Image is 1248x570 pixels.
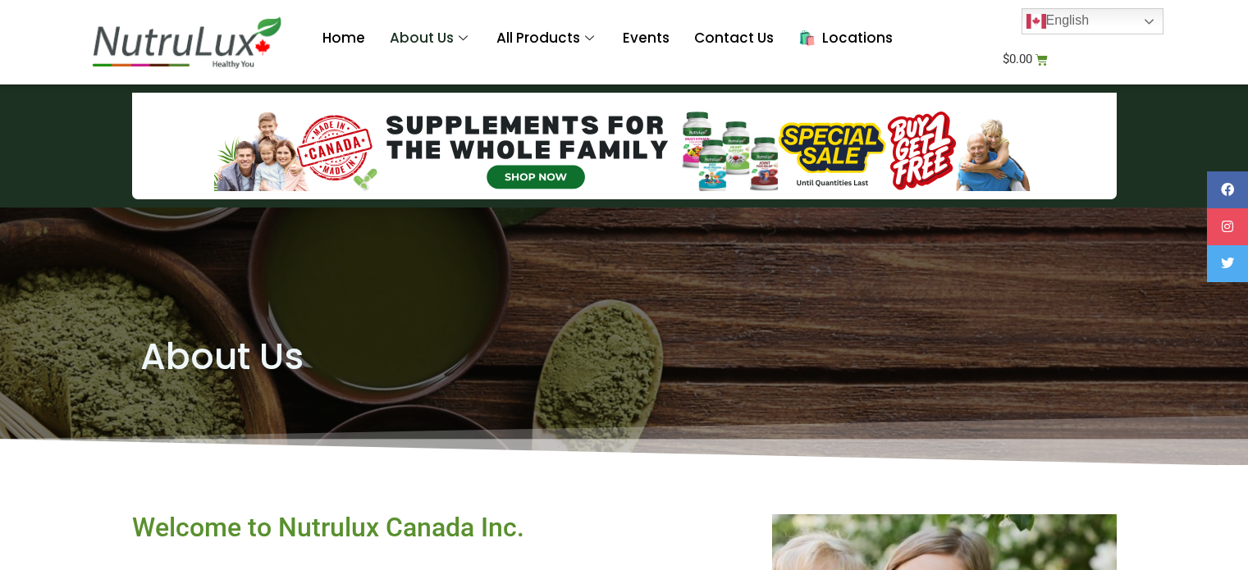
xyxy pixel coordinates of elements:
[310,6,377,71] a: Home
[1022,8,1163,34] a: English
[140,339,1109,375] h1: About Us
[377,6,484,71] a: About Us
[610,6,682,71] a: Events
[1026,11,1046,31] img: en
[1003,52,1009,66] span: $
[983,43,1068,75] a: $0.00
[682,6,786,71] a: Contact Us
[1003,52,1032,66] bdi: 0.00
[484,6,610,71] a: All Products
[786,6,905,71] a: 🛍️ Locations
[132,514,739,540] h2: Welcome to Nutrulux Canada Inc.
